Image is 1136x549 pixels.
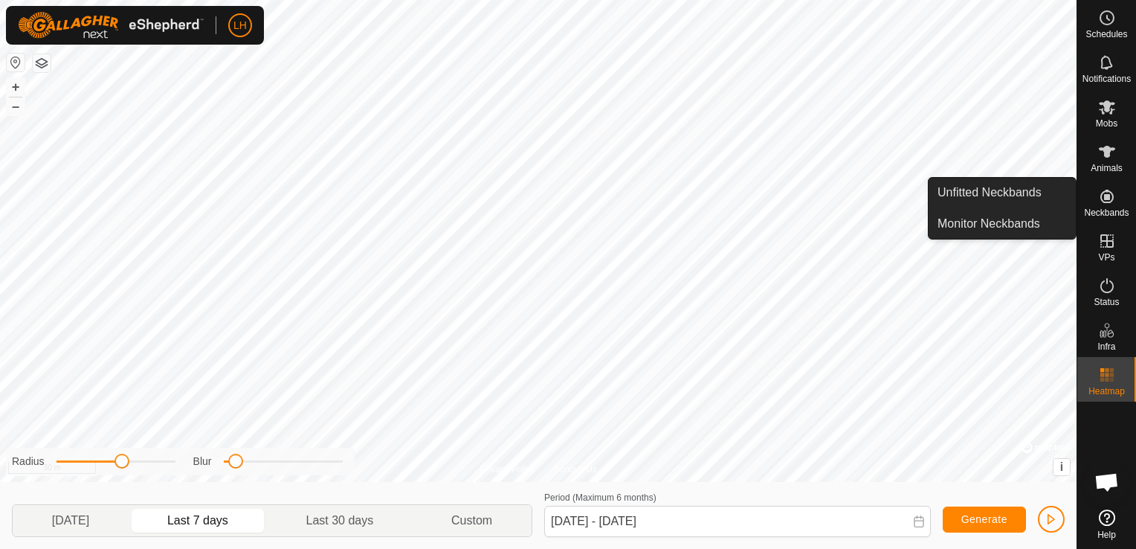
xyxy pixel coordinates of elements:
span: Monitor Neckbands [937,215,1040,233]
button: + [7,78,25,96]
div: Open chat [1085,460,1129,504]
span: [DATE] [52,512,89,530]
button: Generate [943,507,1026,533]
span: Custom [451,512,492,530]
span: VPs [1098,253,1114,262]
img: Gallagher Logo [18,12,204,39]
span: Animals [1091,164,1123,173]
a: Contact Us [553,463,597,476]
span: i [1060,460,1063,473]
label: Blur [193,454,212,469]
span: Help [1097,530,1116,539]
span: Last 30 days [306,512,374,530]
a: Privacy Policy [480,463,535,476]
button: i [1053,459,1070,475]
span: Notifications [1082,74,1131,83]
label: Period (Maximum 6 months) [544,492,656,503]
span: Last 7 days [167,512,228,530]
a: Unfitted Neckbands [929,178,1076,208]
span: Mobs [1096,119,1117,128]
a: Monitor Neckbands [929,209,1076,239]
span: Unfitted Neckbands [937,184,1042,202]
span: Neckbands [1084,208,1129,217]
span: Generate [961,513,1007,525]
button: Map Layers [33,54,51,72]
button: – [7,97,25,115]
span: Schedules [1085,30,1127,39]
button: Reset Map [7,54,25,71]
label: Radius [12,454,45,469]
a: Help [1077,504,1136,545]
span: Infra [1097,342,1115,351]
span: Heatmap [1088,387,1125,396]
span: LH [233,18,247,33]
span: Status [1094,298,1119,306]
